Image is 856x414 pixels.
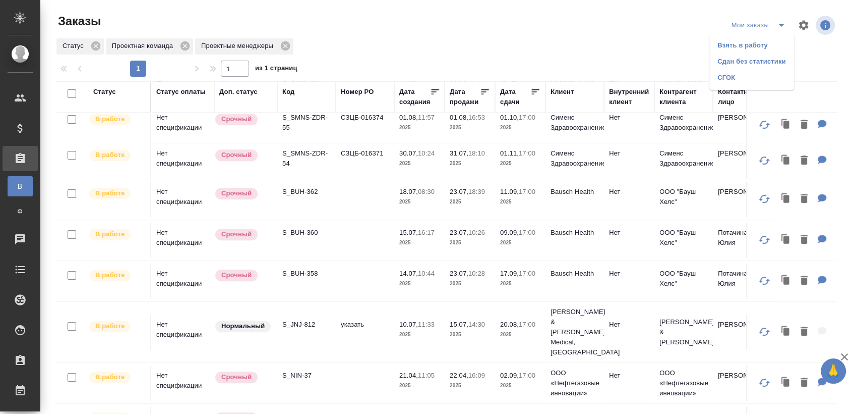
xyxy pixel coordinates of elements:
[88,187,145,200] div: Выставляет ПМ после принятия заказа от КМа
[399,238,440,248] p: 2025
[468,114,485,121] p: 16:53
[468,188,485,195] p: 18:39
[500,159,540,169] p: 2025
[450,238,490,248] p: 2025
[776,230,796,250] button: Клонировать
[519,149,535,157] p: 17:00
[95,372,125,382] p: В работе
[156,87,206,97] div: Статус оплаты
[151,108,214,143] td: Нет спецификации
[776,322,796,342] button: Клонировать
[399,330,440,340] p: 2025
[450,197,490,207] p: 2025
[796,189,813,210] button: Удалить
[282,228,331,238] p: S_BUH-360
[450,87,480,107] div: Дата продажи
[13,181,28,191] span: В
[500,381,540,391] p: 2025
[609,320,649,330] p: Нет
[500,188,519,195] p: 11.09,
[551,113,599,133] p: Сименс Здравоохранение
[500,238,540,248] p: 2025
[282,113,331,133] p: S_SMNS-ZDR-55
[500,270,519,277] p: 17.09,
[95,321,125,331] p: В работе
[56,38,104,55] div: Статус
[659,228,708,248] p: ООО "Бауш Хелс"
[713,108,771,143] td: [PERSON_NAME]
[500,114,519,121] p: 01.10,
[816,16,837,35] span: Посмотреть информацию
[551,368,599,398] p: ООО «Нефтегазовые инновации»
[399,270,418,277] p: 14.07,
[776,150,796,171] button: Клонировать
[713,264,771,299] td: Потачина Юлия
[336,143,394,179] td: СЗЦБ-016371
[418,188,435,195] p: 08:30
[825,360,842,382] span: 🙏
[95,229,125,239] p: В работе
[551,228,599,238] p: Bausch Health
[500,197,540,207] p: 2025
[450,381,490,391] p: 2025
[752,320,776,344] button: Обновить
[659,87,708,107] div: Контрагент клиента
[659,113,708,133] p: Сименс Здравоохранение
[450,149,468,157] p: 31.07,
[713,182,771,217] td: [PERSON_NAME]
[221,114,252,124] p: Срочный
[13,206,28,217] span: Ф
[713,366,771,401] td: [PERSON_NAME]
[519,229,535,236] p: 17:00
[151,264,214,299] td: Нет спецификации
[609,148,649,159] p: Нет
[221,150,252,160] p: Срочный
[418,114,435,121] p: 11:57
[468,321,485,328] p: 14:30
[418,270,435,277] p: 10:44
[609,371,649,381] p: Нет
[399,381,440,391] p: 2025
[709,54,794,70] li: Cдан без статистики
[195,38,293,55] div: Проектные менеджеры
[221,270,252,280] p: Срочный
[418,372,435,379] p: 11:05
[88,113,145,126] div: Выставляет ПМ после принятия заказа от КМа
[713,315,771,350] td: [PERSON_NAME]
[500,321,519,328] p: 20.08,
[88,269,145,282] div: Выставляет ПМ после принятия заказа от КМа
[551,307,599,357] p: [PERSON_NAME] & [PERSON_NAME] Medical, [GEOGRAPHIC_DATA]
[341,87,374,97] div: Номер PO
[551,187,599,197] p: Bausch Health
[399,197,440,207] p: 2025
[95,114,125,124] p: В работе
[93,87,116,97] div: Статус
[399,159,440,169] p: 2025
[399,372,418,379] p: 21.04,
[221,372,252,382] p: Срочный
[609,87,649,107] div: Внутренний клиент
[418,321,435,328] p: 11:33
[752,371,776,395] button: Обновить
[609,113,649,123] p: Нет
[221,321,265,331] p: Нормальный
[519,321,535,328] p: 17:00
[450,279,490,289] p: 2025
[151,143,214,179] td: Нет спецификации
[551,148,599,169] p: Сименс Здравоохранение
[551,87,574,97] div: Клиент
[399,321,418,328] p: 10.07,
[201,41,277,51] p: Проектные менеджеры
[500,123,540,133] p: 2025
[796,322,813,342] button: Удалить
[112,41,176,51] p: Проектная команда
[821,358,846,384] button: 🙏
[796,230,813,250] button: Удалить
[214,148,272,162] div: Выставляется автоматически, если на указанный объем услуг необходимо больше времени в стандартном...
[219,87,258,97] div: Доп. статус
[609,187,649,197] p: Нет
[776,373,796,393] button: Клонировать
[659,269,708,289] p: ООО "Бауш Хелс"
[95,150,125,160] p: В работе
[95,188,125,198] p: В работе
